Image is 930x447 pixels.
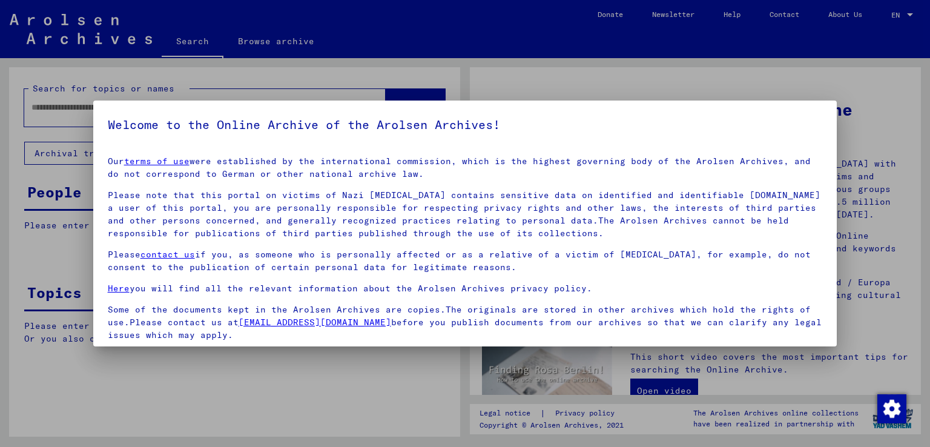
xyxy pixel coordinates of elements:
p: Our were established by the international commission, which is the highest governing body of the ... [108,155,823,180]
p: Please if you, as someone who is personally affected or as a relative of a victim of [MEDICAL_DAT... [108,248,823,274]
a: Here [108,283,130,294]
a: contact us [140,249,195,260]
h5: Welcome to the Online Archive of the Arolsen Archives! [108,115,823,134]
p: Please note that this portal on victims of Nazi [MEDICAL_DATA] contains sensitive data on identif... [108,189,823,240]
p: you will find all the relevant information about the Arolsen Archives privacy policy. [108,282,823,295]
div: Change consent [877,394,906,423]
p: Some of the documents kept in the Arolsen Archives are copies.The originals are stored in other a... [108,303,823,342]
a: terms of use [124,156,190,167]
a: [EMAIL_ADDRESS][DOMAIN_NAME] [239,317,391,328]
img: Change consent [877,394,906,423]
